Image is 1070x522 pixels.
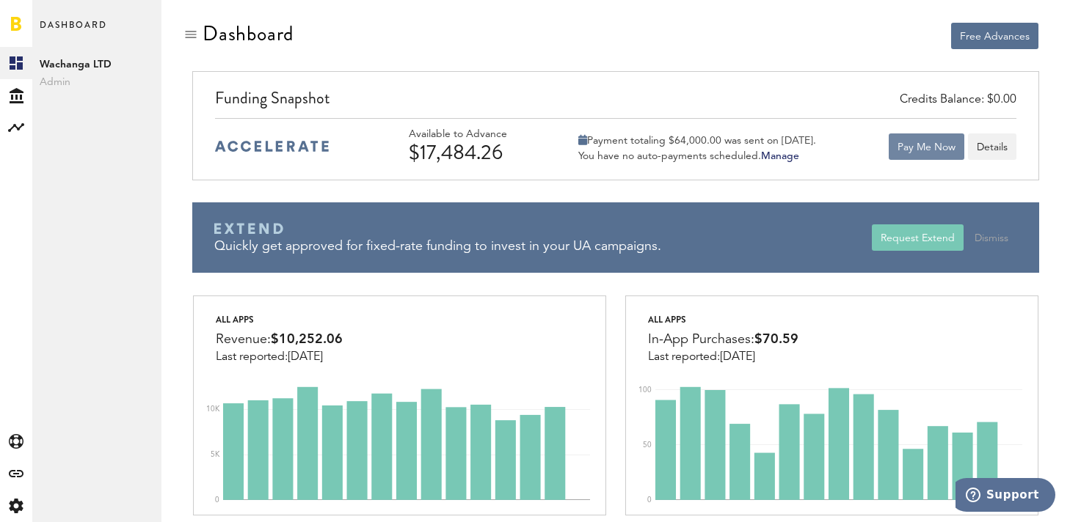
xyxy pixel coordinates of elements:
[216,350,343,364] div: Last reported:
[214,223,283,235] img: Braavo Extend
[648,350,798,364] div: Last reported:
[889,133,964,160] button: Pay Me Now
[211,451,220,458] text: 5K
[578,134,816,147] div: Payment totaling $64,000.00 was sent on [DATE].
[761,151,799,161] a: Manage
[271,333,343,346] span: $10,252.06
[40,73,154,91] span: Admin
[900,92,1016,109] div: Credits Balance: $0.00
[409,141,548,164] div: $17,484.26
[40,56,154,73] span: Wachanga LTD
[966,224,1017,251] button: Dismiss
[648,328,798,350] div: In-App Purchases:
[215,496,219,504] text: 0
[951,23,1038,49] button: Free Advances
[720,351,755,363] span: [DATE]
[872,224,964,251] button: Request Extend
[216,328,343,350] div: Revenue:
[578,150,816,163] div: You have no auto-payments scheduled.
[215,141,329,152] img: accelerate-medium-blue-logo.svg
[968,133,1016,160] button: Details
[206,405,220,413] text: 10K
[40,16,107,47] span: Dashboard
[288,351,323,363] span: [DATE]
[754,333,798,346] span: $70.59
[409,128,548,141] div: Available to Advance
[648,311,798,328] div: All apps
[203,22,294,45] div: Dashboard
[643,441,652,449] text: 50
[647,496,652,504] text: 0
[214,238,872,256] div: Quickly get approved for fixed-rate funding to invest in your UA campaigns.
[215,87,1016,118] div: Funding Snapshot
[216,311,343,328] div: All apps
[956,478,1055,515] iframe: Opens a widget where you can find more information
[638,386,652,394] text: 100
